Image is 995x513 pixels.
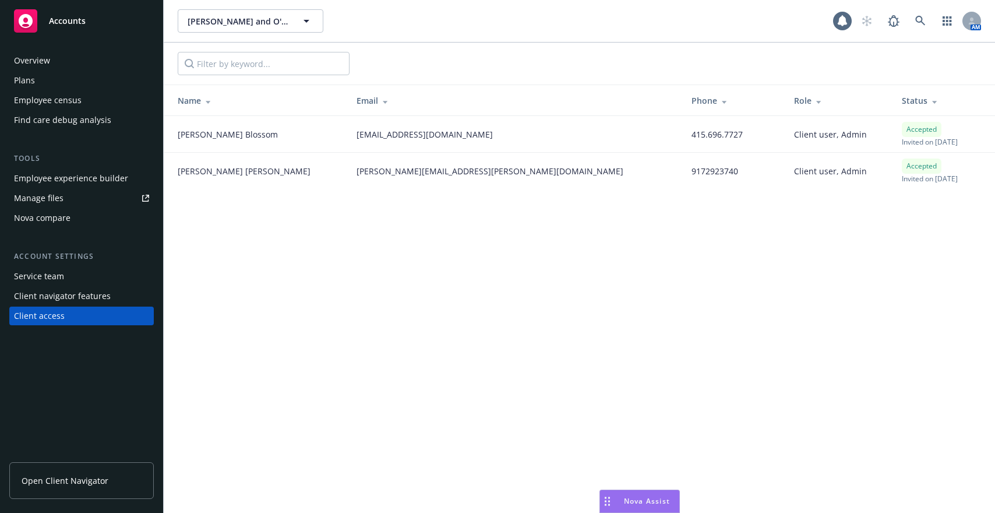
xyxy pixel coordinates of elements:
[14,307,65,325] div: Client access
[794,94,883,107] div: Role
[9,189,154,208] a: Manage files
[14,189,63,208] div: Manage files
[9,209,154,227] a: Nova compare
[936,9,959,33] a: Switch app
[691,165,738,177] span: 9172923740
[14,91,82,110] div: Employee census
[14,51,50,70] div: Overview
[178,94,338,107] div: Name
[902,174,958,184] span: Invited on [DATE]
[9,267,154,286] a: Service team
[14,169,128,188] div: Employee experience builder
[22,475,108,487] span: Open Client Navigator
[624,496,670,506] span: Nova Assist
[882,9,905,33] a: Report a Bug
[14,71,35,90] div: Plans
[357,165,623,177] span: [PERSON_NAME][EMAIL_ADDRESS][PERSON_NAME][DOMAIN_NAME]
[794,165,867,177] span: Client user, Admin
[855,9,878,33] a: Start snowing
[49,16,86,26] span: Accounts
[599,490,680,513] button: Nova Assist
[9,251,154,262] div: Account settings
[691,94,775,107] div: Phone
[9,111,154,129] a: Find care debug analysis
[600,490,615,512] div: Drag to move
[178,165,311,177] span: [PERSON_NAME] [PERSON_NAME]
[902,137,958,147] span: Invited on [DATE]
[357,128,493,140] span: [EMAIL_ADDRESS][DOMAIN_NAME]
[9,169,154,188] a: Employee experience builder
[902,94,986,107] div: Status
[178,9,323,33] button: [PERSON_NAME] and O'Dell LLC
[178,128,278,140] span: [PERSON_NAME] Blossom
[9,91,154,110] a: Employee census
[14,111,111,129] div: Find care debug analysis
[9,307,154,325] a: Client access
[906,124,937,135] span: Accepted
[906,161,937,171] span: Accepted
[691,128,743,140] span: 415.696.7727
[9,71,154,90] a: Plans
[178,52,350,75] input: Filter by keyword...
[9,51,154,70] a: Overview
[794,128,867,140] span: Client user, Admin
[357,94,673,107] div: Email
[909,9,932,33] a: Search
[188,15,288,27] span: [PERSON_NAME] and O'Dell LLC
[14,209,70,227] div: Nova compare
[9,287,154,305] a: Client navigator features
[9,5,154,37] a: Accounts
[14,267,64,286] div: Service team
[14,287,111,305] div: Client navigator features
[9,153,154,164] div: Tools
